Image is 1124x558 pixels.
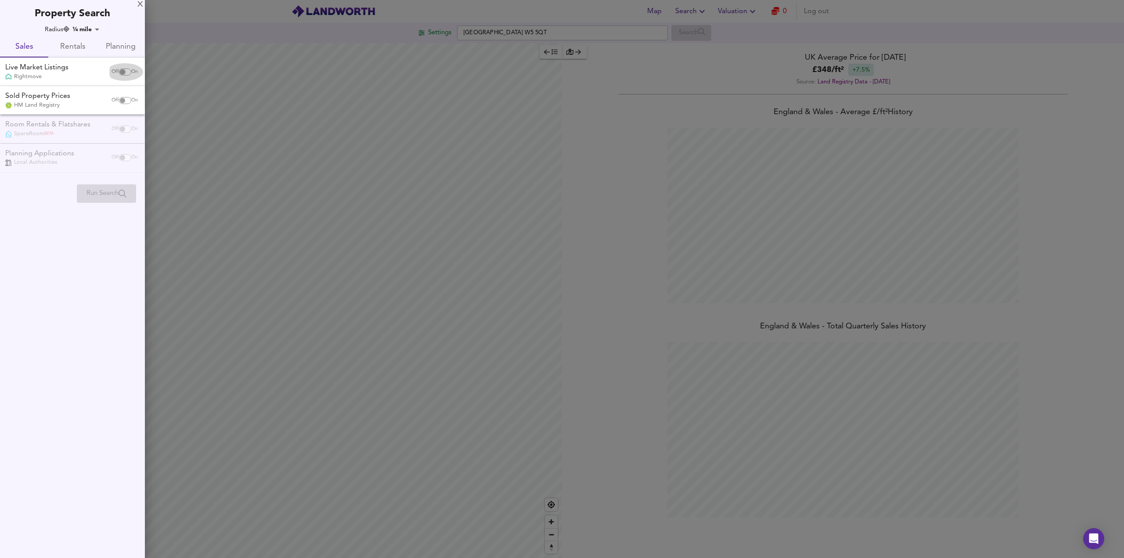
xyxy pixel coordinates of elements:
span: Rentals [54,40,91,54]
span: Off [112,97,119,104]
span: Off [112,68,119,76]
div: X [137,2,143,8]
div: Rightmove [5,73,68,81]
span: Sales [5,40,43,54]
span: On [131,68,138,76]
div: Sold Property Prices [5,91,70,101]
div: Live Market Listings [5,63,68,73]
span: Planning [102,40,140,54]
span: On [131,97,138,104]
div: Open Intercom Messenger [1083,528,1104,549]
img: Rightmove [5,73,12,81]
div: ¼ mile [70,25,102,34]
div: Please enable at least one data source to run a search [77,184,136,203]
img: Land Registry [5,102,12,108]
div: HM Land Registry [5,101,70,109]
div: Radius [45,25,69,34]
